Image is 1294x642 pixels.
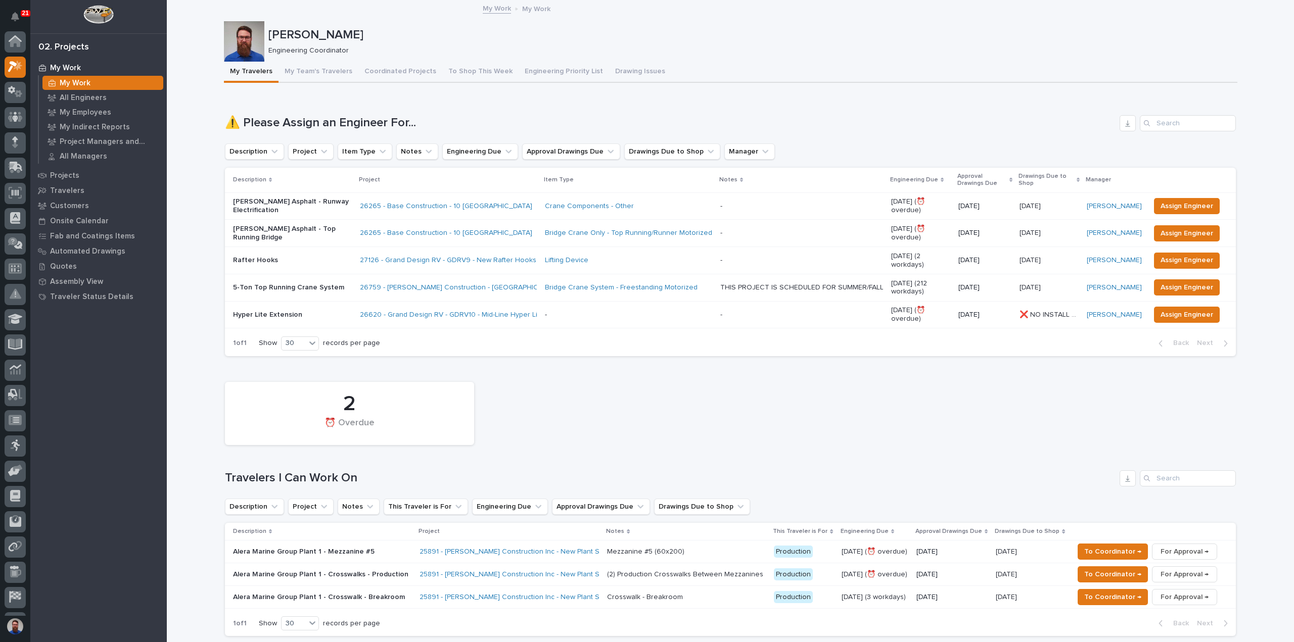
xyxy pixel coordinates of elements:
button: For Approval → [1152,566,1217,582]
span: Assign Engineer [1161,309,1213,321]
p: My Work [60,79,90,88]
p: Show [259,339,277,348]
p: [DATE] [996,546,1019,556]
button: Engineering Due [442,143,518,160]
tr: Alera Marine Group Plant 1 - Crosswalks - Production25891 - [PERSON_NAME] Construction Inc - New ... [225,563,1236,586]
div: - [720,311,722,319]
p: My Employees [60,108,111,117]
button: Notes [396,143,438,160]
p: All Managers [60,152,107,161]
a: All Managers [39,149,167,163]
p: Traveler Status Details [50,292,133,302]
a: Travelers [30,183,167,198]
p: [DATE] [1020,254,1043,265]
a: Assembly View [30,274,167,289]
p: Travelers [50,186,84,195]
button: For Approval → [1152,589,1217,605]
p: records per page [323,339,380,348]
tr: Alera Marine Group Plant 1 - Crosswalk - Breakroom25891 - [PERSON_NAME] Construction Inc - New Pl... [225,586,1236,609]
div: 2 [242,391,457,417]
button: Drawings Due to Shop [654,499,750,515]
tr: Rafter Hooks27126 - Grand Design RV - GDRV9 - New Rafter Hooks (12) Lifting Device - [DATE] (2 wo... [225,247,1236,274]
a: Bridge Crane Only - Top Running/Runner Motorized [545,229,712,237]
p: My Work [522,3,550,14]
span: For Approval → [1161,546,1209,558]
p: [DATE] (⏰ overdue) [842,570,908,579]
p: Rafter Hooks [233,256,352,265]
span: Next [1197,338,1219,348]
button: Drawing Issues [609,62,671,83]
button: My Travelers [224,62,279,83]
p: This Traveler is For [773,526,827,537]
div: - [720,256,722,265]
p: [DATE] [996,591,1019,602]
p: Alera Marine Group Plant 1 - Crosswalk - Breakroom [233,593,410,602]
p: [DATE] [916,570,988,579]
span: For Approval → [1161,568,1209,580]
p: records per page [323,619,380,628]
button: To Shop This Week [442,62,519,83]
div: 02. Projects [38,42,89,53]
p: [DATE] [958,256,1012,265]
p: Item Type [544,174,574,185]
a: My Work [483,2,511,14]
p: [DATE] [916,593,988,602]
tr: 5-Ton Top Running Crane System26759 - [PERSON_NAME] Construction - [GEOGRAPHIC_DATA] Department 5... [225,274,1236,301]
div: Notifications21 [13,12,26,28]
p: [DATE] [996,568,1019,579]
p: Customers [50,202,89,211]
div: ⏰ Overdue [242,418,457,439]
p: Project [419,526,440,537]
h1: Travelers I Can Work On [225,471,1116,485]
a: Onsite Calendar [30,213,167,228]
span: Assign Engineer [1161,254,1213,266]
button: To Coordinator → [1078,589,1148,605]
p: Description [233,174,266,185]
a: 26620 - Grand Design RV - GDRV10 - Mid-Line Hyper Lite Extension [360,311,578,319]
button: Item Type [338,143,392,160]
a: [PERSON_NAME] [1087,202,1142,211]
p: Project [359,174,380,185]
p: [PERSON_NAME] [268,28,1233,42]
p: 1 of 1 [225,331,255,356]
button: Assign Engineer [1154,225,1220,241]
div: THIS PROJECT IS SCHEDULED FOR SUMMER/FALL OF 2026 [720,283,883,292]
button: Notes [338,499,380,515]
p: 21 [22,10,29,17]
div: Search [1140,115,1236,131]
div: Production [774,568,813,581]
p: Approval Drawings Due [915,526,982,537]
span: Assign Engineer [1161,200,1213,212]
p: [DATE] [1020,200,1043,211]
a: [PERSON_NAME] [1087,229,1142,237]
a: 27126 - Grand Design RV - GDRV9 - New Rafter Hooks (12) [360,256,549,265]
p: [DATE] (⏰ overdue) [842,548,908,556]
p: Onsite Calendar [50,217,109,226]
button: To Coordinator → [1078,544,1148,560]
button: Next [1193,619,1236,628]
p: Engineering Due [890,174,938,185]
button: This Traveler is For [384,499,468,515]
span: Assign Engineer [1161,227,1213,239]
a: [PERSON_NAME] [1087,256,1142,265]
a: My Indirect Reports [39,120,167,134]
button: Project [288,143,334,160]
p: Engineering Coordinator [268,46,1229,55]
a: [PERSON_NAME] [1087,283,1142,292]
p: Notes [719,174,737,185]
button: Approval Drawings Due [552,499,650,515]
button: Coordinated Projects [358,62,442,83]
p: 1 of 1 [225,611,255,636]
a: Traveler Status Details [30,289,167,304]
button: Manager [724,143,775,160]
div: Crosswalk - Breakroom [607,593,683,602]
a: 25891 - [PERSON_NAME] Construction Inc - New Plant Setup - Mezzanine Project [420,593,680,602]
p: [PERSON_NAME] Asphalt - Runway Electrification [233,197,352,215]
p: [DATE] [958,202,1012,211]
a: My Work [39,76,167,90]
tr: Alera Marine Group Plant 1 - Mezzanine #525891 - [PERSON_NAME] Construction Inc - New Plant Setup... [225,540,1236,563]
p: Notes [606,526,624,537]
p: Engineering Due [841,526,889,537]
button: users-avatar [5,616,26,637]
p: [DATE] [958,283,1012,292]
